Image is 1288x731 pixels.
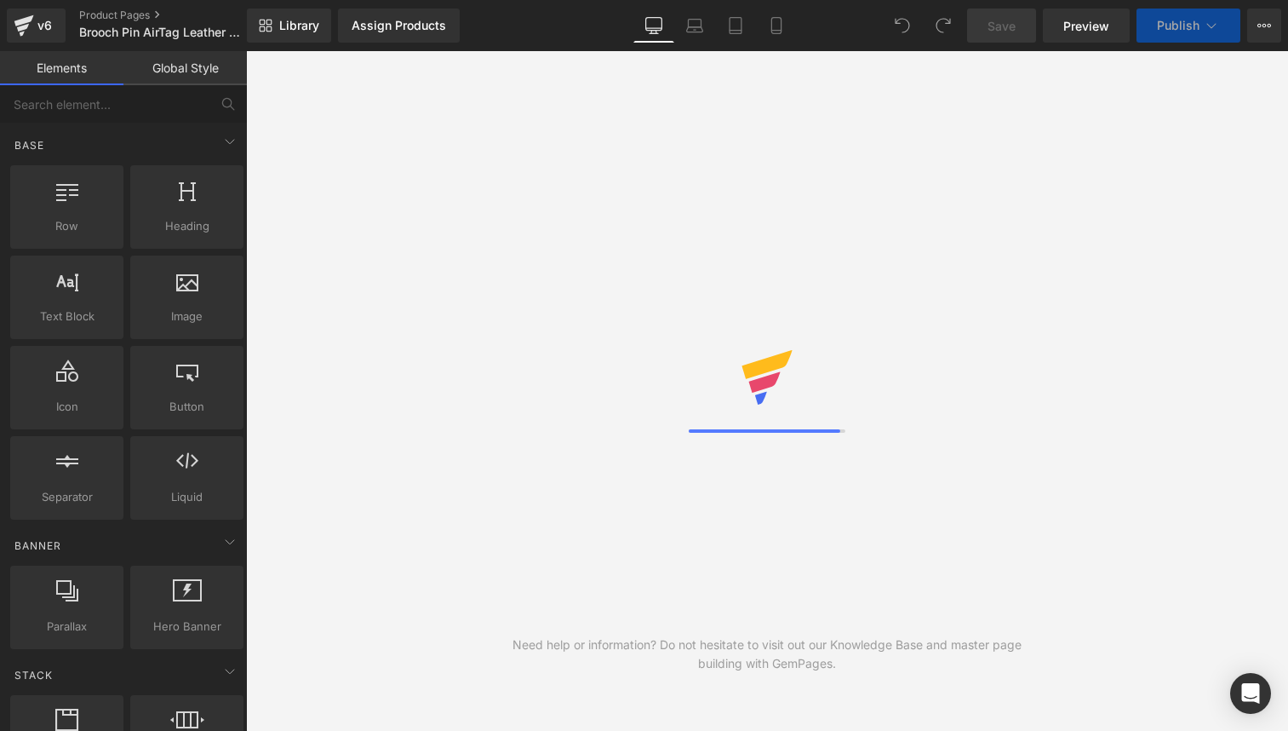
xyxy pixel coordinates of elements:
span: Image [135,308,238,325]
a: New Library [247,9,331,43]
span: Brooch Pin AirTag Leather Case [79,26,243,39]
a: Tablet [715,9,756,43]
div: Need help or information? Do not hesitate to visit out our Knowledge Base and master page buildin... [507,636,1028,673]
span: Row [15,217,118,235]
span: Heading [135,217,238,235]
span: Stack [13,667,54,683]
div: Assign Products [352,19,446,32]
div: Open Intercom Messenger [1230,673,1271,714]
span: Button [135,398,238,416]
a: Global Style [123,51,247,85]
span: Hero Banner [135,618,238,636]
div: v6 [34,14,55,37]
span: Icon [15,398,118,416]
span: Parallax [15,618,118,636]
a: Mobile [756,9,797,43]
span: Base [13,137,46,153]
span: Save [987,17,1016,35]
a: v6 [7,9,66,43]
button: Redo [926,9,960,43]
span: Separator [15,488,118,506]
span: Banner [13,538,63,554]
button: Undo [885,9,919,43]
a: Preview [1043,9,1130,43]
button: Publish [1136,9,1240,43]
button: More [1247,9,1281,43]
span: Library [279,18,319,33]
span: Liquid [135,488,238,506]
a: Desktop [633,9,674,43]
span: Text Block [15,308,118,325]
span: Preview [1063,17,1109,35]
a: Laptop [674,9,715,43]
a: Product Pages [79,9,275,22]
span: Publish [1157,19,1199,32]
